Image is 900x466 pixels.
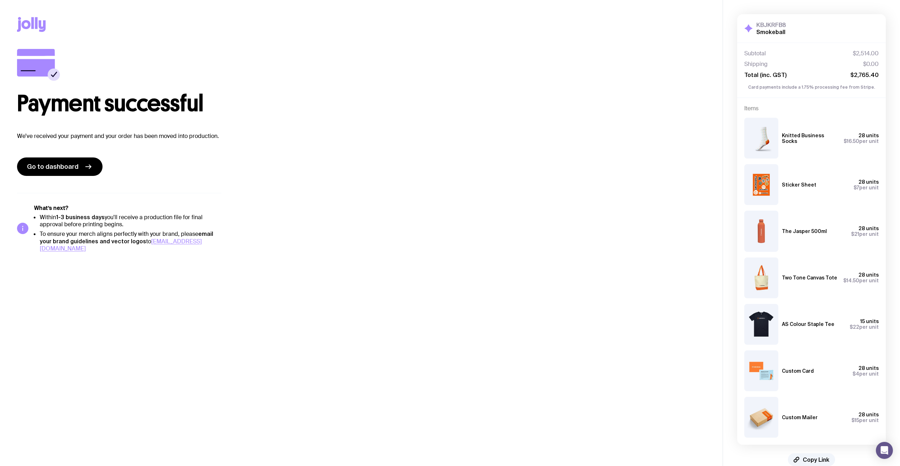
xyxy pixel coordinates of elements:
[782,275,837,281] h3: Two Tone Canvas Tote
[851,231,879,237] span: per unit
[782,228,827,234] h3: The Jasper 500ml
[782,415,818,420] h3: Custom Mailer
[17,92,706,115] h1: Payment successful
[34,205,221,212] h5: What’s next?
[850,324,879,330] span: per unit
[858,412,879,417] span: 28 units
[852,371,879,377] span: per unit
[858,133,879,138] span: 28 units
[788,453,835,466] button: Copy Link
[850,324,859,330] span: $22
[851,417,879,423] span: per unit
[40,238,202,252] a: [EMAIL_ADDRESS][DOMAIN_NAME]
[756,28,786,35] h2: Smokeball
[744,84,879,90] p: Card payments include a 1.75% processing fee from Stripe.
[803,456,829,463] span: Copy Link
[843,278,859,283] span: $14.50
[40,231,213,244] strong: email your brand guidelines and vector logos
[40,230,221,252] li: To ensure your merch aligns perfectly with your brand, please to
[27,162,78,171] span: Go to dashboard
[17,132,706,140] p: We’ve received your payment and your order has been moved into production.
[876,442,893,459] div: Open Intercom Messenger
[853,50,879,57] span: $2,514.00
[858,272,879,278] span: 28 units
[858,226,879,231] span: 28 units
[782,182,816,188] h3: Sticker Sheet
[756,21,786,28] h3: KBJKRFB8
[851,231,859,237] span: $21
[854,185,879,190] span: per unit
[782,133,838,144] h3: Knitted Business Socks
[843,278,879,283] span: per unit
[844,138,859,144] span: $16.50
[744,71,786,78] span: Total (inc. GST)
[860,318,879,324] span: 15 units
[744,61,768,68] span: Shipping
[844,138,879,144] span: per unit
[863,61,879,68] span: $0.00
[744,105,879,112] h4: Items
[858,179,879,185] span: 28 units
[782,368,814,374] h3: Custom Card
[56,214,105,220] strong: 1-3 business days
[782,321,834,327] h3: AS Colour Staple Tee
[858,365,879,371] span: 28 units
[851,417,859,423] span: $15
[850,71,879,78] span: $2,765.40
[17,157,103,176] a: Go to dashboard
[40,213,221,228] li: Within you'll receive a production file for final approval before printing begins.
[744,50,766,57] span: Subtotal
[854,185,859,190] span: $7
[852,371,859,377] span: $4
